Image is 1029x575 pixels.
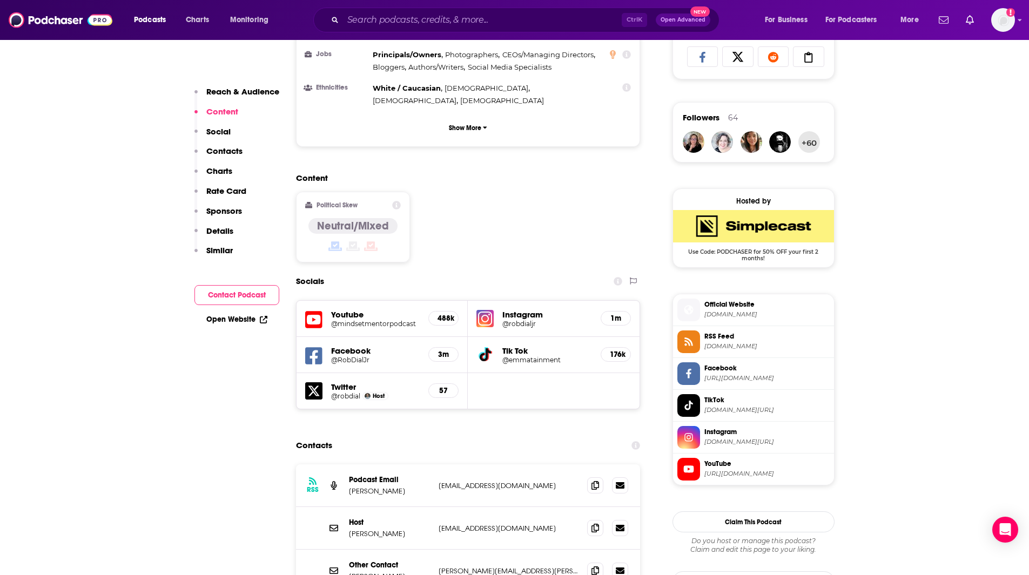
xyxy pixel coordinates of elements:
[622,13,647,27] span: Ctrl K
[704,427,830,437] span: Instagram
[677,362,830,385] a: Facebook[URL][DOMAIN_NAME]
[502,320,592,328] a: @robdialjr
[893,11,932,29] button: open menu
[331,392,360,400] a: @robdial
[206,146,243,156] p: Contacts
[825,12,877,28] span: For Podcasters
[502,50,594,59] span: CEOs/Managing Directors
[296,271,324,292] h2: Socials
[296,435,332,456] h2: Contacts
[194,106,238,126] button: Content
[677,299,830,321] a: Official Website[DOMAIN_NAME]
[206,315,267,324] a: Open Website
[769,131,791,153] img: INeededThisDave
[305,118,631,138] button: Show More
[445,82,530,94] span: ,
[741,131,762,153] img: k.tronzal
[186,12,209,28] span: Charts
[439,481,579,490] p: [EMAIL_ADDRESS][DOMAIN_NAME]
[934,11,953,29] a: Show notifications dropdown
[672,537,835,554] div: Claim and edit this page to your liking.
[194,86,279,106] button: Reach & Audience
[349,486,430,496] p: [PERSON_NAME]
[373,50,441,59] span: Principals/Owners
[704,363,830,373] span: Facebook
[438,350,449,359] h5: 3m
[331,320,420,328] h5: @mindsetmentorpodcast
[683,112,719,123] span: Followers
[673,210,834,261] a: SimpleCast Deal: Use Code: PODCHASER for 50% OFF your first 2 months!
[704,342,830,350] span: feeds.simplecast.com
[476,310,494,327] img: iconImage
[324,8,730,32] div: Search podcasts, credits, & more...
[349,475,430,484] p: Podcast Email
[194,245,233,265] button: Similar
[610,350,622,359] h5: 176k
[438,314,449,323] h5: 488k
[818,11,893,29] button: open menu
[408,61,465,73] span: ,
[365,393,371,399] img: Rob Dial
[677,330,830,353] a: RSS Feed[DOMAIN_NAME]
[9,10,112,30] a: Podchaser - Follow, Share and Rate Podcasts
[711,131,733,153] img: tara86703
[343,11,622,29] input: Search podcasts, credits, & more...
[439,524,579,533] p: [EMAIL_ADDRESS][DOMAIN_NAME]
[687,46,718,67] a: Share on Facebook
[991,8,1015,32] span: Logged in as AtriaBooks
[206,186,246,196] p: Rate Card
[961,11,978,29] a: Show notifications dropdown
[992,517,1018,543] div: Open Intercom Messenger
[373,82,442,94] span: ,
[331,356,420,364] h5: @RobDialJr
[673,210,834,242] img: SimpleCast Deal: Use Code: PODCHASER for 50% OFF your first 2 months!
[991,8,1015,32] img: User Profile
[305,51,368,58] h3: Jobs
[349,560,430,570] p: Other Contact
[179,11,216,29] a: Charts
[502,356,592,364] a: @emmatainment
[704,332,830,341] span: RSS Feed
[331,346,420,356] h5: Facebook
[223,11,283,29] button: open menu
[317,219,389,233] h4: Neutral/Mixed
[305,84,368,91] h3: Ethnicities
[373,63,405,71] span: Bloggers
[194,186,246,206] button: Rate Card
[230,12,268,28] span: Monitoring
[206,106,238,117] p: Content
[656,13,710,26] button: Open AdvancedNew
[194,166,232,186] button: Charts
[331,309,420,320] h5: Youtube
[728,113,738,123] div: 64
[349,529,430,538] p: [PERSON_NAME]
[991,8,1015,32] button: Show profile menu
[758,46,789,67] a: Share on Reddit
[373,94,458,107] span: ,
[373,84,441,92] span: White / Caucasian
[194,146,243,166] button: Contacts
[673,197,834,206] div: Hosted by
[194,126,231,146] button: Social
[610,314,622,323] h5: 1m
[677,458,830,481] a: YouTube[URL][DOMAIN_NAME]
[900,12,919,28] span: More
[206,245,233,255] p: Similar
[661,17,705,23] span: Open Advanced
[373,393,385,400] span: Host
[194,285,279,305] button: Contact Podcast
[672,537,835,545] span: Do you host or manage this podcast?
[704,374,830,382] span: https://www.facebook.com/RobDialJr
[722,46,754,67] a: Share on X/Twitter
[677,394,830,417] a: TikTok[DOMAIN_NAME][URL]
[438,386,449,395] h5: 57
[206,166,232,176] p: Charts
[194,206,242,226] button: Sponsors
[704,406,830,414] span: tiktok.com/@emmatainment
[704,395,830,405] span: TikTok
[683,131,704,153] img: shaunadavis22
